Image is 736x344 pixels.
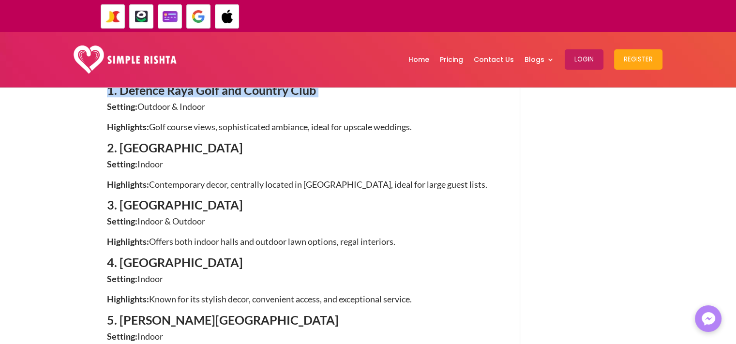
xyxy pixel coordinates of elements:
a: Blogs [525,34,554,85]
button: Register [614,49,662,70]
span: Indoor [137,273,163,284]
span: Highlights: [107,121,149,132]
span: Highlights: [107,236,149,247]
span: 3. [GEOGRAPHIC_DATA] [107,197,243,212]
img: Messenger [699,309,718,329]
a: Login [565,34,603,85]
button: Login [565,49,603,70]
span: Highlights: [107,294,149,304]
a: Pricing [440,34,463,85]
span: Indoor [137,331,163,342]
a: Contact Us [474,34,514,85]
span: Setting: [107,216,137,226]
span: Indoor & Outdoor [137,216,205,226]
span: Setting: [107,159,137,169]
span: 1. Defence Raya Golf and Country Club [107,83,316,97]
span: Highlights: [107,179,149,190]
span: Outdoor & Indoor [137,101,205,112]
span: 2. [GEOGRAPHIC_DATA] [107,140,243,155]
span: 5. [PERSON_NAME][GEOGRAPHIC_DATA] [107,313,339,327]
span: Indoor [137,159,163,169]
span: Known for its stylish decor, convenient access, and exceptional service. [149,294,412,304]
a: Register [614,34,662,85]
span: Offers both indoor halls and outdoor lawn options, regal interiors. [149,236,395,247]
span: Setting: [107,273,137,284]
span: 4. [GEOGRAPHIC_DATA] [107,255,243,269]
span: Setting: [107,101,137,112]
span: Contemporary decor, centrally located in [GEOGRAPHIC_DATA], ideal for large guest lists. [149,179,487,190]
span: Setting: [107,331,137,342]
a: Home [408,34,429,85]
span: Golf course views, sophisticated ambiance, ideal for upscale weddings. [149,121,412,132]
